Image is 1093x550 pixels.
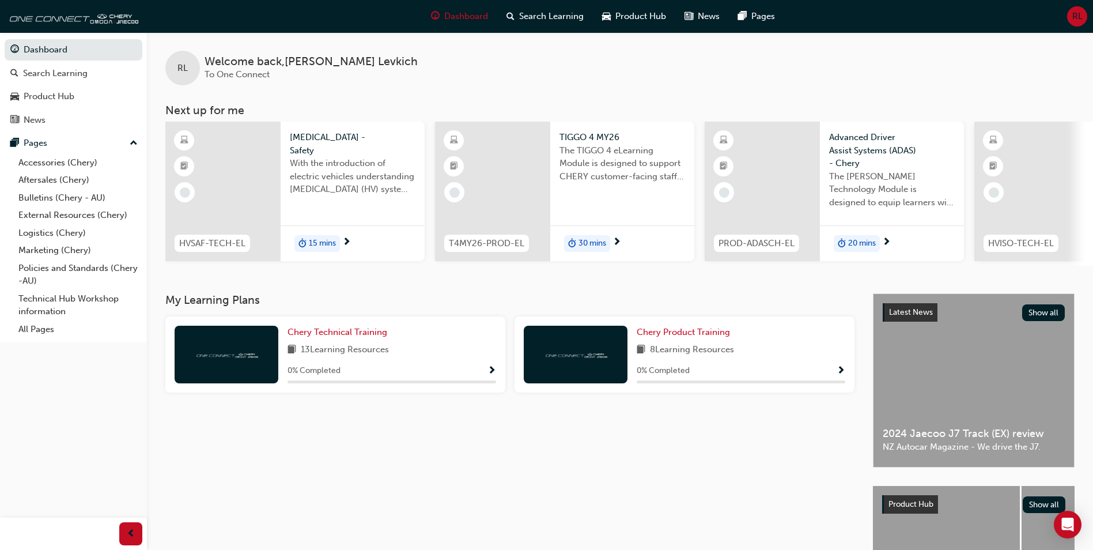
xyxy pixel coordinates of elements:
a: HVSAF-TECH-EL[MEDICAL_DATA] - SafetyWith the introduction of electric vehicles understanding [MED... [165,122,425,261]
span: With the introduction of electric vehicles understanding [MEDICAL_DATA] (HV) systems is critical ... [290,157,415,196]
span: next-icon [882,238,891,248]
img: oneconnect [6,5,138,28]
span: Pages [751,10,775,23]
a: External Resources (Chery) [14,206,142,224]
span: news-icon [684,9,693,24]
a: Dashboard [5,39,142,61]
span: duration-icon [298,236,307,251]
a: Bulletins (Chery - AU) [14,189,142,207]
span: Product Hub [888,499,933,509]
span: Product Hub [615,10,666,23]
span: car-icon [602,9,611,24]
div: Product Hub [24,90,74,103]
span: learningRecordVerb_NONE-icon [180,187,190,198]
span: [MEDICAL_DATA] - Safety [290,131,415,157]
a: Aftersales (Chery) [14,171,142,189]
span: up-icon [130,136,138,151]
button: Show Progress [837,364,845,378]
span: booktick-icon [720,159,728,174]
button: RL [1067,6,1087,27]
a: Search Learning [5,63,142,84]
span: guage-icon [431,9,440,24]
button: DashboardSearch LearningProduct HubNews [5,37,142,133]
span: Show Progress [487,366,496,376]
span: search-icon [506,9,515,24]
span: learningResourceType_ELEARNING-icon [450,133,458,148]
a: PROD-ADASCH-ELAdvanced Driver Assist Systems (ADAS) - CheryThe [PERSON_NAME] Technology Module is... [705,122,964,261]
button: Pages [5,133,142,154]
span: 0 % Completed [288,364,341,378]
a: Latest NewsShow all2024 Jaecoo J7 Track (EX) reviewNZ Autocar Magazine - We drive the J7. [873,293,1075,468]
div: Search Learning [23,67,88,80]
span: 13 Learning Resources [301,343,389,357]
span: car-icon [10,92,19,102]
span: The TIGGO 4 eLearning Module is designed to support CHERY customer-facing staff with the product ... [559,144,685,183]
a: Logistics (Chery) [14,224,142,242]
h3: Next up for me [147,104,1093,117]
span: TIGGO 4 MY26 [559,131,685,144]
a: Technical Hub Workshop information [14,290,142,321]
a: Chery Technical Training [288,326,392,339]
span: NZ Autocar Magazine - We drive the J7. [883,440,1065,454]
span: learningRecordVerb_NONE-icon [989,187,999,198]
button: Show Progress [487,364,496,378]
span: HVISO-TECH-EL [988,237,1054,250]
span: Advanced Driver Assist Systems (ADAS) - Chery [829,131,955,170]
div: Pages [24,137,47,150]
a: pages-iconPages [729,5,784,28]
span: Show Progress [837,366,845,376]
span: search-icon [10,69,18,79]
h3: My Learning Plans [165,293,854,307]
span: book-icon [288,343,296,357]
span: The [PERSON_NAME] Technology Module is designed to equip learners with essential knowledge about ... [829,170,955,209]
span: booktick-icon [450,159,458,174]
div: News [24,114,46,127]
a: T4MY26-PROD-ELTIGGO 4 MY26The TIGGO 4 eLearning Module is designed to support CHERY customer-faci... [435,122,694,261]
span: RL [177,62,188,75]
span: T4MY26-PROD-EL [449,237,524,250]
span: Search Learning [519,10,584,23]
a: Chery Product Training [637,326,735,339]
a: Accessories (Chery) [14,154,142,172]
img: oneconnect [544,349,607,360]
span: HVSAF-TECH-EL [179,237,245,250]
span: duration-icon [838,236,846,251]
a: car-iconProduct Hub [593,5,675,28]
span: news-icon [10,115,19,126]
span: 30 mins [578,237,606,250]
span: guage-icon [10,45,19,55]
span: pages-icon [738,9,747,24]
span: learningRecordVerb_NONE-icon [719,187,729,198]
a: Marketing (Chery) [14,242,142,259]
a: search-iconSearch Learning [497,5,593,28]
span: booktick-icon [180,159,188,174]
span: learningRecordVerb_NONE-icon [449,187,460,198]
span: 8 Learning Resources [650,343,734,357]
a: Latest NewsShow all [883,303,1065,322]
span: RL [1072,10,1083,23]
span: 2024 Jaecoo J7 Track (EX) review [883,427,1065,440]
a: news-iconNews [675,5,729,28]
span: News [698,10,720,23]
a: All Pages [14,321,142,338]
a: guage-iconDashboard [422,5,497,28]
span: next-icon [612,238,621,248]
span: booktick-icon [989,159,997,174]
a: Product Hub [5,86,142,107]
span: Chery Product Training [637,327,730,337]
button: Show all [1023,496,1066,513]
span: Latest News [889,307,933,317]
a: Policies and Standards (Chery -AU) [14,259,142,290]
span: Welcome back , [PERSON_NAME] Levkich [205,55,418,69]
span: learningResourceType_ELEARNING-icon [720,133,728,148]
span: PROD-ADASCH-EL [718,237,795,250]
span: 0 % Completed [637,364,690,378]
span: next-icon [342,238,351,248]
span: book-icon [637,343,645,357]
img: oneconnect [195,349,258,360]
a: Product HubShow all [882,495,1065,514]
span: Chery Technical Training [288,327,387,337]
span: learningResourceType_ELEARNING-icon [989,133,997,148]
span: learningResourceType_ELEARNING-icon [180,133,188,148]
button: Show all [1022,304,1065,321]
